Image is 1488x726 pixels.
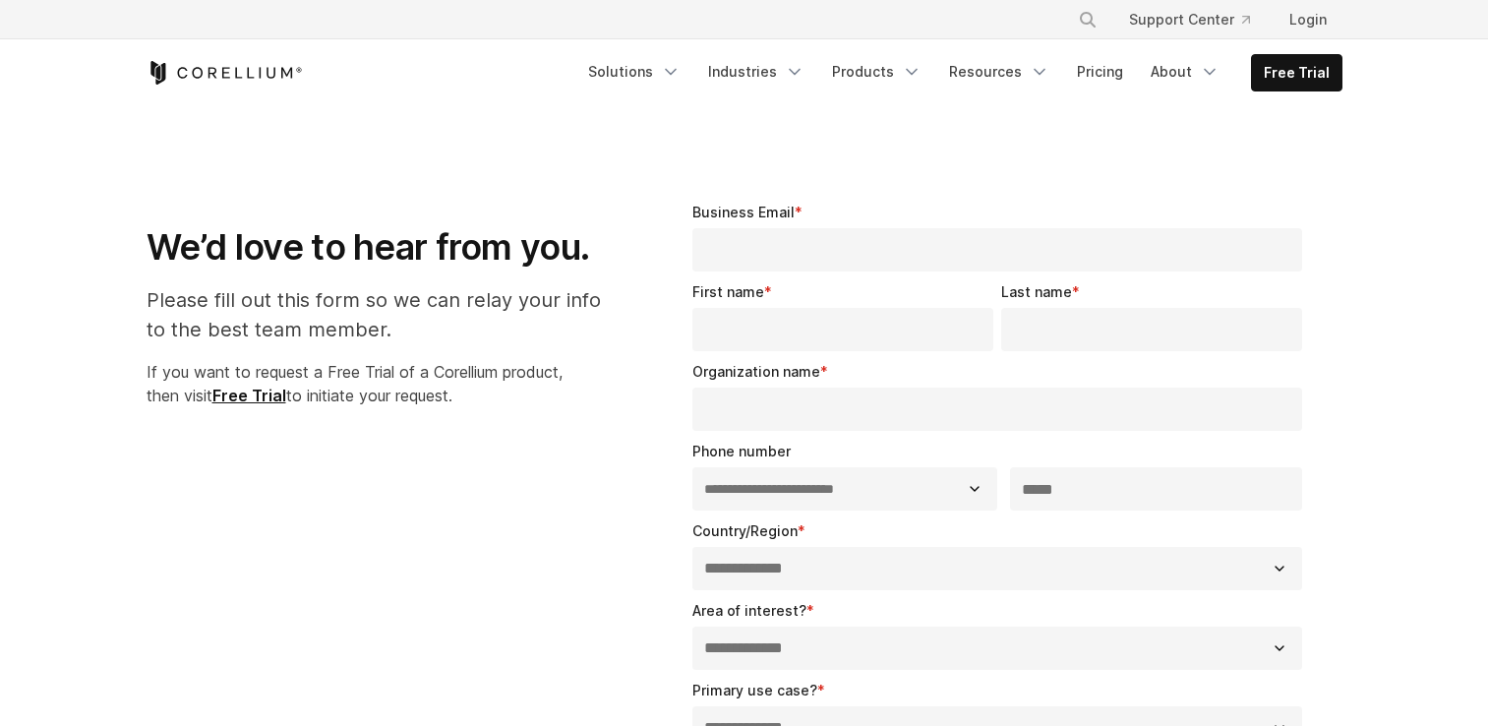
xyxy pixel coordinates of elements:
[692,363,820,380] span: Organization name
[692,443,791,459] span: Phone number
[147,360,622,407] p: If you want to request a Free Trial of a Corellium product, then visit to initiate your request.
[692,204,795,220] span: Business Email
[147,225,622,270] h1: We’d love to hear from you.
[147,61,303,85] a: Corellium Home
[1070,2,1105,37] button: Search
[692,283,764,300] span: First name
[692,602,806,619] span: Area of interest?
[576,54,692,90] a: Solutions
[1113,2,1266,37] a: Support Center
[820,54,933,90] a: Products
[212,386,286,405] a: Free Trial
[576,54,1342,91] div: Navigation Menu
[1001,283,1072,300] span: Last name
[1252,55,1341,91] a: Free Trial
[696,54,816,90] a: Industries
[1274,2,1342,37] a: Login
[692,522,798,539] span: Country/Region
[937,54,1061,90] a: Resources
[147,285,622,344] p: Please fill out this form so we can relay your info to the best team member.
[1139,54,1231,90] a: About
[1054,2,1342,37] div: Navigation Menu
[1065,54,1135,90] a: Pricing
[692,682,817,698] span: Primary use case?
